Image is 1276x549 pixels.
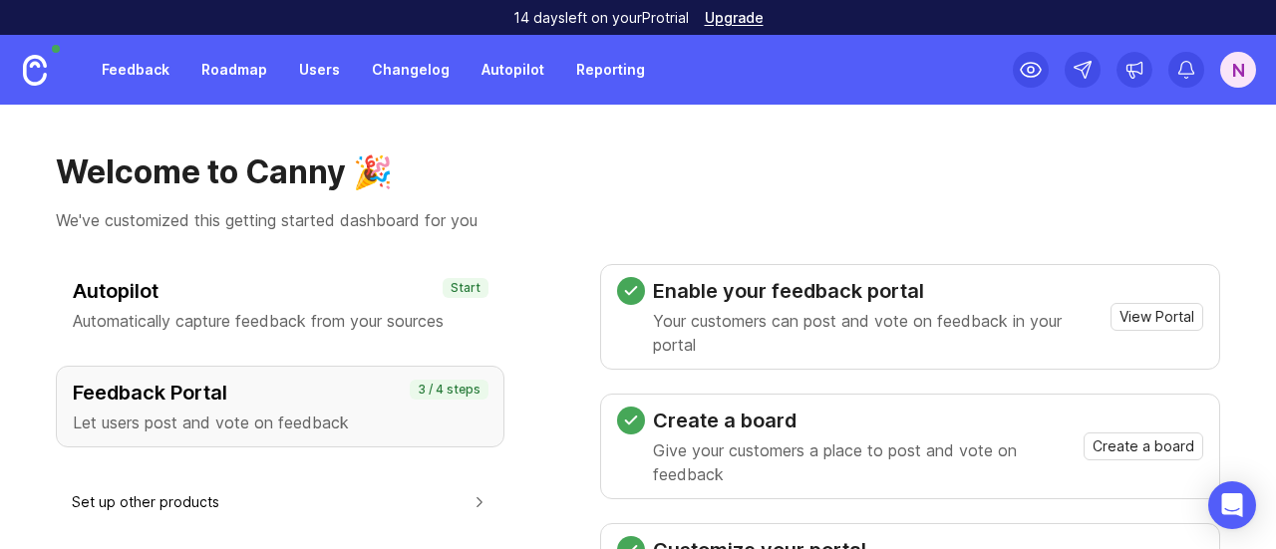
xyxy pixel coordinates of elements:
a: Feedback [90,52,181,88]
a: Users [287,52,352,88]
p: Let users post and vote on feedback [73,411,487,434]
span: View Portal [1119,307,1194,327]
a: Upgrade [705,11,764,25]
p: We've customized this getting started dashboard for you [56,208,1220,232]
button: AutopilotAutomatically capture feedback from your sourcesStart [56,264,504,346]
button: Set up other products [72,479,488,524]
p: Your customers can post and vote on feedback in your portal [653,309,1103,357]
div: Open Intercom Messenger [1208,481,1256,529]
p: Give your customers a place to post and vote on feedback [653,438,1076,486]
p: Automatically capture feedback from your sources [73,309,487,333]
button: N [1220,52,1256,88]
a: Reporting [564,52,657,88]
h3: Autopilot [73,277,487,305]
p: 14 days left on your Pro trial [513,8,689,28]
h3: Feedback Portal [73,379,487,407]
p: Start [451,280,480,296]
p: 3 / 4 steps [418,382,480,398]
h1: Welcome to Canny 🎉 [56,152,1220,192]
button: Feedback PortalLet users post and vote on feedback3 / 4 steps [56,366,504,447]
img: Canny Home [23,55,47,86]
a: Roadmap [189,52,279,88]
h3: Create a board [653,407,1076,434]
a: Changelog [360,52,462,88]
span: Create a board [1093,436,1194,456]
button: View Portal [1111,303,1203,331]
button: Create a board [1084,432,1203,460]
h3: Enable your feedback portal [653,277,1103,305]
a: Autopilot [470,52,556,88]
